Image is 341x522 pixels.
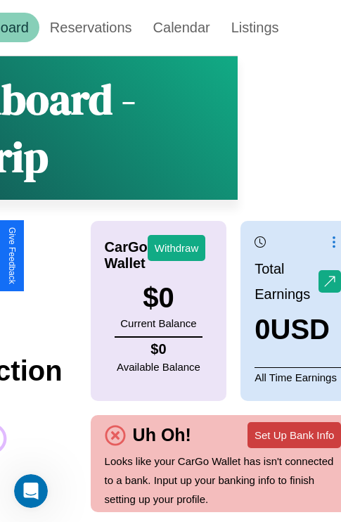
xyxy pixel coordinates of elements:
h3: $ 0 [120,282,196,314]
p: Current Balance [120,314,196,333]
button: Set Up Bank Info [247,422,341,448]
div: Give Feedback [7,227,17,284]
p: All Time Earnings [255,367,341,387]
h4: $ 0 [117,341,200,357]
button: Withdraw [148,235,206,261]
p: Total Earnings [255,256,319,307]
iframe: Intercom live chat [14,474,48,508]
p: Available Balance [117,357,200,376]
a: Listings [221,13,290,42]
h4: CarGo Wallet [105,239,148,272]
h4: Uh Oh! [126,425,198,445]
a: Reservations [39,13,143,42]
a: Calendar [143,13,221,42]
h3: 0 USD [255,314,341,345]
